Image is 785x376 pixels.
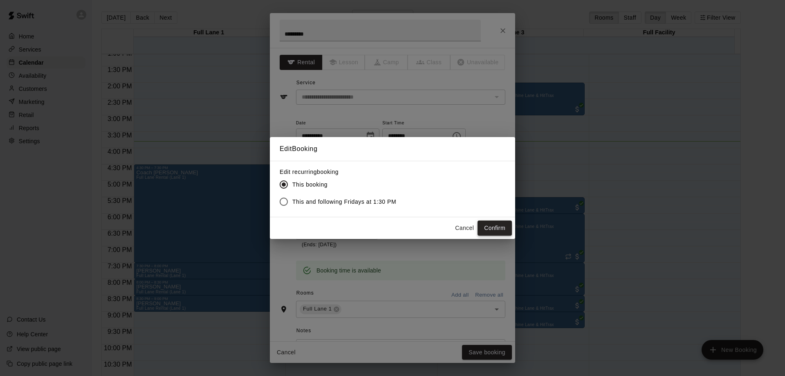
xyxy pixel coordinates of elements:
[451,221,478,236] button: Cancel
[478,221,512,236] button: Confirm
[270,137,515,161] h2: Edit Booking
[292,198,396,206] span: This and following Fridays at 1:30 PM
[292,180,327,189] span: This booking
[280,168,403,176] label: Edit recurring booking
